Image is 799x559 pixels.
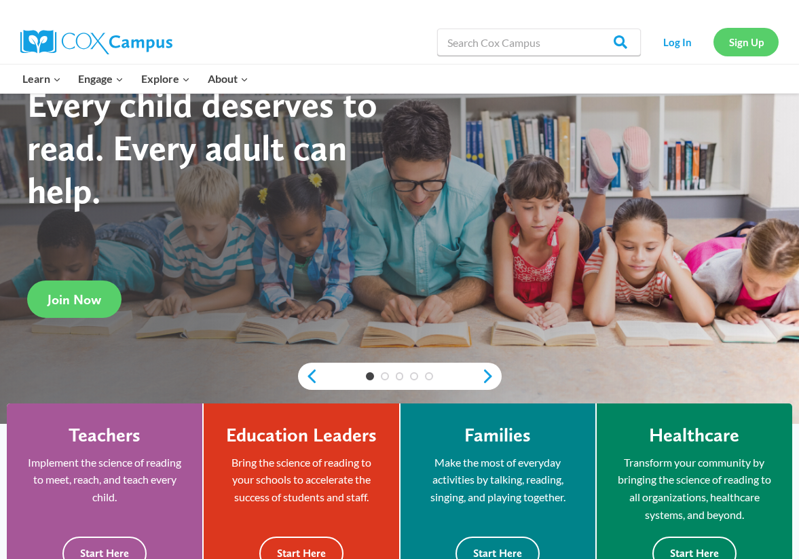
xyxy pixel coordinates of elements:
p: Transform your community by bringing the science of reading to all organizations, healthcare syst... [617,454,772,523]
div: content slider buttons [298,363,502,390]
p: Implement the science of reading to meet, reach, and teach every child. [27,454,182,506]
img: Cox Campus [20,30,172,54]
nav: Primary Navigation [14,65,257,93]
a: 2 [381,372,389,380]
a: previous [298,368,318,384]
input: Search Cox Campus [437,29,641,56]
h4: Families [464,424,531,447]
a: 3 [396,372,404,380]
strong: Every child deserves to read. Every adult can help. [27,82,377,212]
h4: Healthcare [649,424,739,447]
a: 4 [410,372,418,380]
nav: Secondary Navigation [648,28,779,56]
a: Log In [648,28,707,56]
a: Join Now [27,281,122,318]
a: 5 [425,372,433,380]
p: Make the most of everyday activities by talking, reading, singing, and playing together. [421,454,575,506]
span: Join Now [48,291,101,308]
a: next [481,368,502,384]
a: Sign Up [713,28,779,56]
button: Child menu of Learn [14,65,70,93]
a: 1 [366,372,374,380]
h4: Teachers [69,424,141,447]
button: Child menu of Explore [132,65,199,93]
button: Child menu of Engage [70,65,133,93]
p: Bring the science of reading to your schools to accelerate the success of students and staff. [224,454,378,506]
button: Child menu of About [199,65,257,93]
h4: Education Leaders [226,424,377,447]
